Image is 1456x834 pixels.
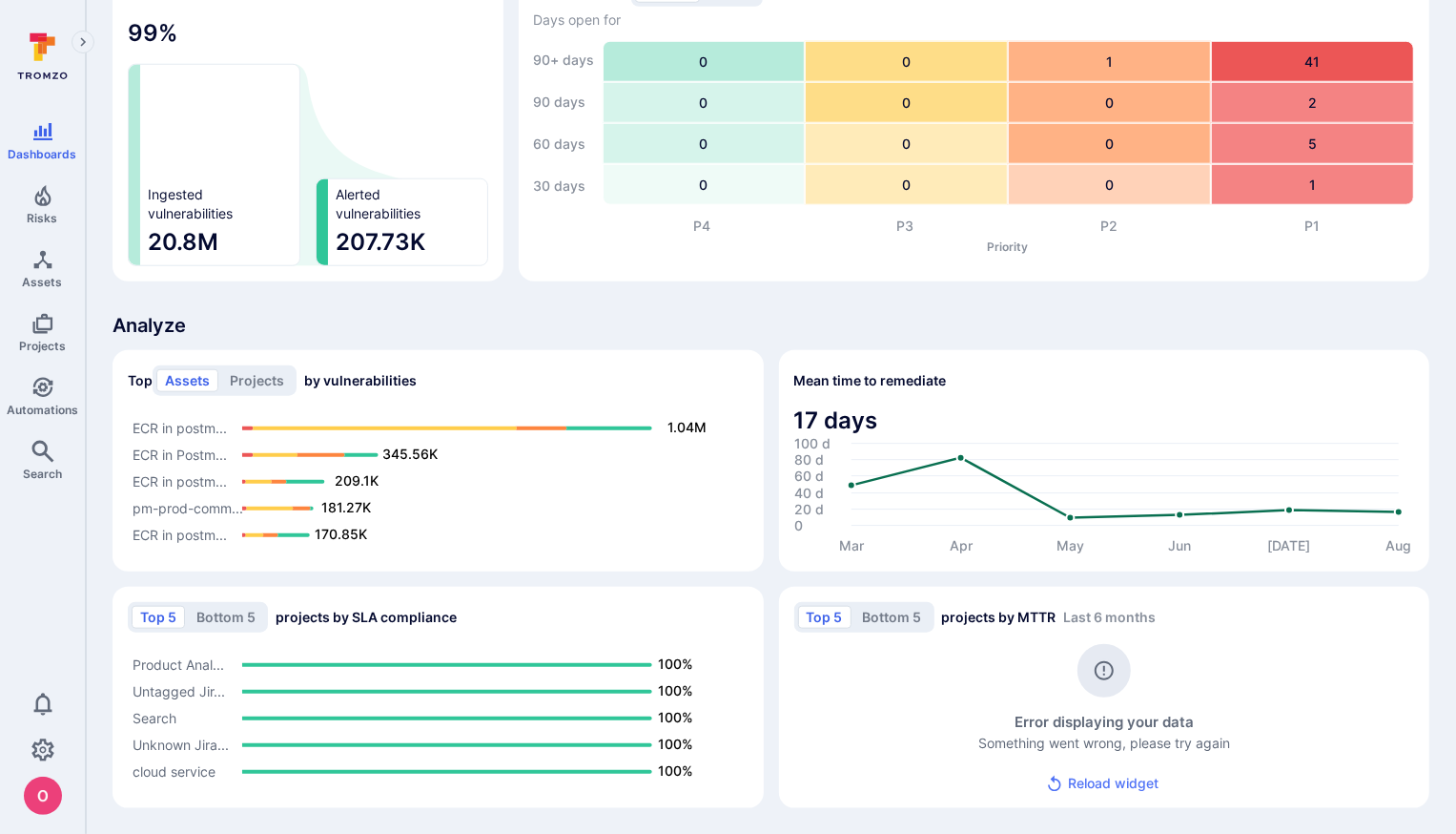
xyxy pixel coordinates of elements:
div: 0 [604,124,805,163]
text: Untagged Jir... [133,683,225,700]
button: Top 5 [132,606,185,629]
div: 0 [604,165,805,204]
div: P2 [1007,217,1210,236]
text: 100% [659,736,694,752]
div: P3 [804,217,1007,236]
h2: projects by MTTR [794,602,1157,633]
span: Mean time to remediate [794,371,947,390]
button: reload [1037,766,1170,802]
text: 100 d [794,435,831,451]
span: 207.73K [336,227,480,258]
text: 0 [794,517,803,533]
i: Expand navigation menu [76,34,90,51]
button: Projects [221,369,293,392]
div: 5 [1212,124,1413,163]
text: 181.27K [321,499,371,515]
h4: Error displaying your data [1015,712,1194,734]
button: Bottom 5 [854,606,931,629]
text: ECR in postm... [133,527,227,543]
text: 1.04M [668,419,707,435]
text: Aug [1386,537,1412,554]
text: ECR in postm... [133,420,227,436]
text: ECR in Postm... [133,447,227,463]
div: 90 days [534,83,595,121]
span: Projects [19,339,66,353]
div: 41 [1212,42,1413,81]
text: 80 d [794,451,824,468]
h2: Top by vulnerabilities [128,365,417,396]
text: Apr [950,537,974,553]
text: Jun [1168,537,1191,553]
text: [DATE] [1268,537,1311,553]
text: 170.85K [316,526,368,542]
text: 100% [659,709,694,725]
text: 40 d [794,485,824,501]
button: Assets [156,369,218,392]
h2: projects by SLA compliance [128,602,457,633]
div: 0 [604,83,805,122]
p: Priority [601,240,1415,254]
img: ACg8ocJcCe-YbLxGm5tc0PuNRxmgP8aEm0RBXn6duO8aeMVK9zjHhw=s96-c [24,777,62,815]
text: 209.1K [335,472,379,489]
div: 60 days [534,125,595,163]
div: 0 [806,42,1007,81]
text: 345.56K [382,446,438,462]
button: Expand navigation menu [72,31,94,53]
div: Mean time to remediate [779,350,1429,572]
text: cloud service [133,763,215,780]
div: 90+ days [534,41,595,79]
text: 100% [659,762,694,779]
span: Search [23,467,62,481]
div: 30 days [534,167,595,205]
span: Days open for [534,10,1415,30]
text: ECR in postm... [133,473,227,490]
div: 0 [1009,165,1210,204]
div: 2 [1212,83,1413,122]
div: P4 [601,217,804,236]
text: 100% [659,656,694,672]
text: Product Anal... [133,657,224,673]
span: Risks [28,211,58,225]
div: P1 [1211,217,1414,236]
span: Assets [23,275,63,289]
span: Automations [7,403,78,417]
button: Top 5 [798,606,851,629]
span: 17 days [794,406,1414,436]
text: May [1056,537,1084,553]
div: 1 [1212,165,1413,204]
p: Something went wrong, please try again [978,733,1230,753]
span: Dashboards [9,147,77,161]
text: Unknown Jira... [133,737,229,753]
span: 20.8M [148,227,292,258]
div: 0 [806,124,1007,163]
span: Alerted vulnerabilities [336,185,420,223]
text: 100% [659,682,694,698]
span: Ingested vulnerabilities [148,185,233,223]
div: 0 [1009,124,1210,163]
div: 0 [1009,83,1210,122]
div: 0 [806,83,1007,122]
div: 1 [1009,42,1210,81]
text: 20 d [794,501,824,517]
span: Analyze [113,312,1429,339]
span: 99 % [128,18,488,49]
text: 60 d [794,468,824,484]
div: 0 [604,42,805,81]
text: pm-prod-comm... [133,500,243,516]
div: 0 [806,165,1007,204]
text: Search [133,710,176,726]
div: oleg malkov [24,777,62,815]
text: Mar [839,537,865,553]
span: Last 6 months [1064,609,1157,625]
button: Bottom 5 [188,606,264,629]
